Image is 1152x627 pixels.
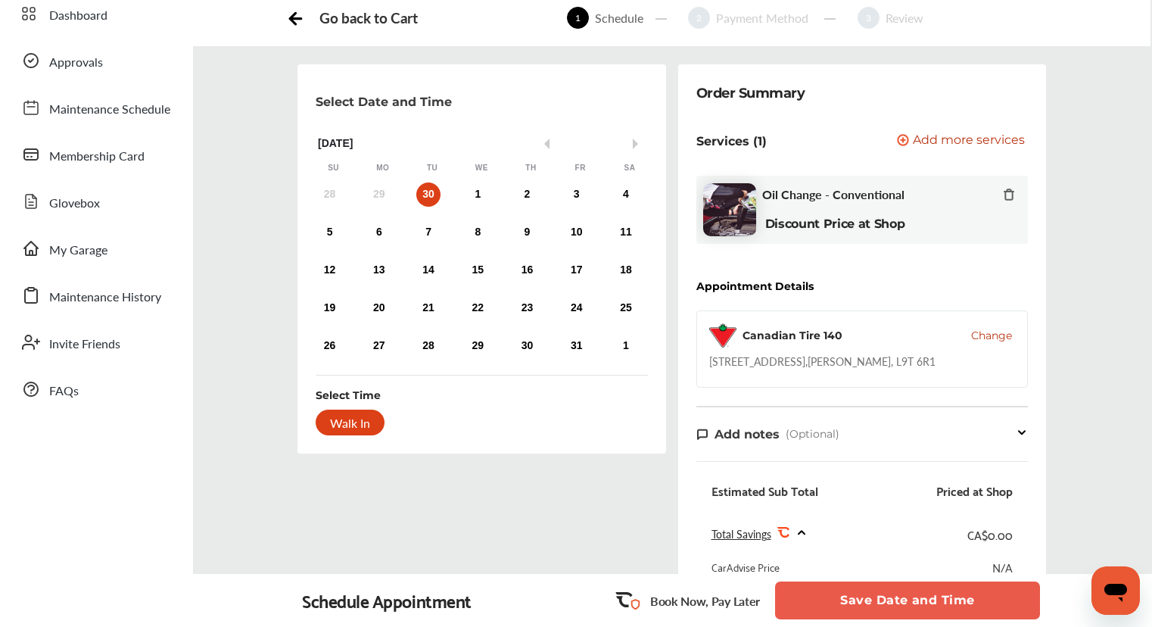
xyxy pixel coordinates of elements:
[316,95,452,109] p: Select Date and Time
[696,134,767,148] p: Services (1)
[326,163,341,173] div: Su
[367,220,391,245] div: Choose Monday, October 6th, 2025
[614,220,638,245] div: Choose Saturday, October 11th, 2025
[416,296,441,320] div: Choose Tuesday, October 21st, 2025
[49,6,107,26] span: Dashboard
[14,370,178,409] a: FAQs
[696,428,708,441] img: note-icon.db9493fa.svg
[375,163,391,173] div: Mo
[858,7,880,29] span: 3
[715,427,780,441] span: Add notes
[425,163,440,173] div: Tu
[318,334,342,358] div: Choose Sunday, October 26th, 2025
[539,139,550,149] button: Previous Month
[936,483,1013,498] div: Priced at Shop
[992,560,1013,575] div: N/A
[709,354,936,369] div: [STREET_ADDRESS] , [PERSON_NAME] , L9T 6R1
[367,334,391,358] div: Choose Monday, October 27th, 2025
[614,258,638,282] div: Choose Saturday, October 18th, 2025
[316,410,385,435] div: Walk In
[567,7,589,29] span: 1
[565,220,589,245] div: Choose Friday, October 10th, 2025
[318,296,342,320] div: Choose Sunday, October 19th, 2025
[416,334,441,358] div: Choose Tuesday, October 28th, 2025
[650,592,760,610] p: Book Now, Pay Later
[710,9,814,27] div: Payment Method
[688,7,710,29] span: 2
[465,220,490,245] div: Choose Wednesday, October 8th, 2025
[622,163,637,173] div: Sa
[573,163,588,173] div: Fr
[309,137,655,150] div: [DATE]
[711,483,818,498] div: Estimated Sub Total
[786,427,839,441] span: (Optional)
[515,182,540,207] div: Choose Thursday, October 2nd, 2025
[367,258,391,282] div: Choose Monday, October 13th, 2025
[49,100,170,120] span: Maintenance Schedule
[14,323,178,362] a: Invite Friends
[775,582,1040,619] button: Save Date and Time
[762,187,904,201] span: Oil Change - Conventional
[367,296,391,320] div: Choose Monday, October 20th, 2025
[49,147,145,167] span: Membership Card
[515,334,540,358] div: Choose Thursday, October 30th, 2025
[913,134,1025,148] span: Add more services
[14,135,178,174] a: Membership Card
[465,182,490,207] div: Choose Wednesday, October 1st, 2025
[49,288,161,307] span: Maintenance History
[49,194,100,214] span: Glovebox
[49,241,107,260] span: My Garage
[614,296,638,320] div: Choose Saturday, October 25th, 2025
[515,296,540,320] div: Choose Thursday, October 23rd, 2025
[465,334,490,358] div: Choose Wednesday, October 29th, 2025
[416,182,441,207] div: Choose Tuesday, September 30th, 2025
[897,134,1025,148] button: Add more services
[316,388,381,403] div: Select Time
[14,229,178,268] a: My Garage
[515,258,540,282] div: Choose Thursday, October 16th, 2025
[465,258,490,282] div: Choose Wednesday, October 15th, 2025
[319,9,417,27] div: Go back to Cart
[696,280,814,292] div: Appointment Details
[696,83,805,104] div: Order Summary
[709,323,736,348] img: logo-canadian-tire.png
[49,53,103,73] span: Approvals
[318,258,342,282] div: Choose Sunday, October 12th, 2025
[524,163,539,173] div: Th
[897,134,1028,148] a: Add more services
[633,139,643,149] button: Next Month
[589,9,649,27] div: Schedule
[703,183,756,236] img: oil-change-thumb.jpg
[14,182,178,221] a: Glovebox
[967,524,1013,544] div: CA$0.00
[14,88,178,127] a: Maintenance Schedule
[305,179,651,361] div: month 2025-10
[302,590,472,611] div: Schedule Appointment
[515,220,540,245] div: Choose Thursday, October 9th, 2025
[711,560,780,575] div: CarAdvise Price
[49,335,120,354] span: Invite Friends
[1091,566,1140,615] iframe: Button to launch messaging window
[614,182,638,207] div: Choose Saturday, October 4th, 2025
[416,258,441,282] div: Choose Tuesday, October 14th, 2025
[14,41,178,80] a: Approvals
[367,182,391,207] div: Not available Monday, September 29th, 2025
[880,9,929,27] div: Review
[971,328,1012,343] button: Change
[318,182,342,207] div: Not available Sunday, September 28th, 2025
[711,526,771,541] span: Total Savings
[743,328,842,343] div: Canadian Tire 140
[465,296,490,320] div: Choose Wednesday, October 22nd, 2025
[49,382,79,401] span: FAQs
[318,220,342,245] div: Choose Sunday, October 5th, 2025
[565,296,589,320] div: Choose Friday, October 24th, 2025
[565,182,589,207] div: Choose Friday, October 3rd, 2025
[416,220,441,245] div: Choose Tuesday, October 7th, 2025
[474,163,489,173] div: We
[614,334,638,358] div: Choose Saturday, November 1st, 2025
[14,276,178,315] a: Maintenance History
[765,217,905,231] b: Discount Price at Shop
[565,334,589,358] div: Choose Friday, October 31st, 2025
[565,258,589,282] div: Choose Friday, October 17th, 2025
